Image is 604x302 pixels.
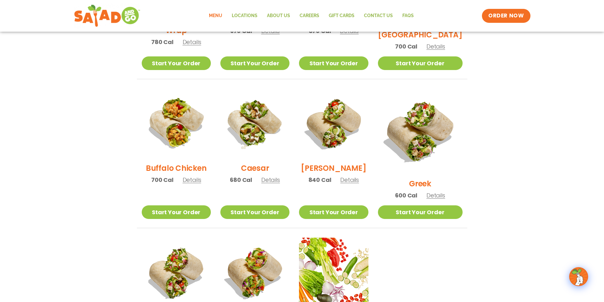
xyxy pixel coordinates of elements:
[299,89,368,158] img: Product photo for Cobb Wrap
[241,163,269,174] h2: Caesar
[482,9,530,23] a: ORDER NOW
[324,9,359,23] a: GIFT CARDS
[295,9,324,23] a: Careers
[570,268,588,286] img: wpChatIcon
[340,176,359,184] span: Details
[220,89,289,158] img: Product photo for Caesar Wrap
[395,191,417,200] span: 600 Cal
[261,176,280,184] span: Details
[426,191,445,199] span: Details
[151,38,173,46] span: 780 Cal
[426,42,445,50] span: Details
[409,178,431,189] h2: Greek
[378,56,463,70] a: Start Your Order
[151,176,173,184] span: 700 Cal
[301,163,366,174] h2: [PERSON_NAME]
[378,29,463,40] h2: [GEOGRAPHIC_DATA]
[183,38,201,46] span: Details
[142,89,211,158] img: Product photo for Buffalo Chicken Wrap
[262,9,295,23] a: About Us
[146,163,206,174] h2: Buffalo Chicken
[395,42,417,51] span: 700 Cal
[74,3,141,29] img: new-SAG-logo-768×292
[183,176,201,184] span: Details
[204,9,419,23] nav: Menu
[142,56,211,70] a: Start Your Order
[227,9,262,23] a: Locations
[488,12,524,20] span: ORDER NOW
[204,9,227,23] a: Menu
[230,176,252,184] span: 680 Cal
[299,205,368,219] a: Start Your Order
[378,205,463,219] a: Start Your Order
[142,205,211,219] a: Start Your Order
[359,9,398,23] a: Contact Us
[220,205,289,219] a: Start Your Order
[378,89,463,173] img: Product photo for Greek Wrap
[220,56,289,70] a: Start Your Order
[398,9,419,23] a: FAQs
[299,56,368,70] a: Start Your Order
[308,176,331,184] span: 840 Cal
